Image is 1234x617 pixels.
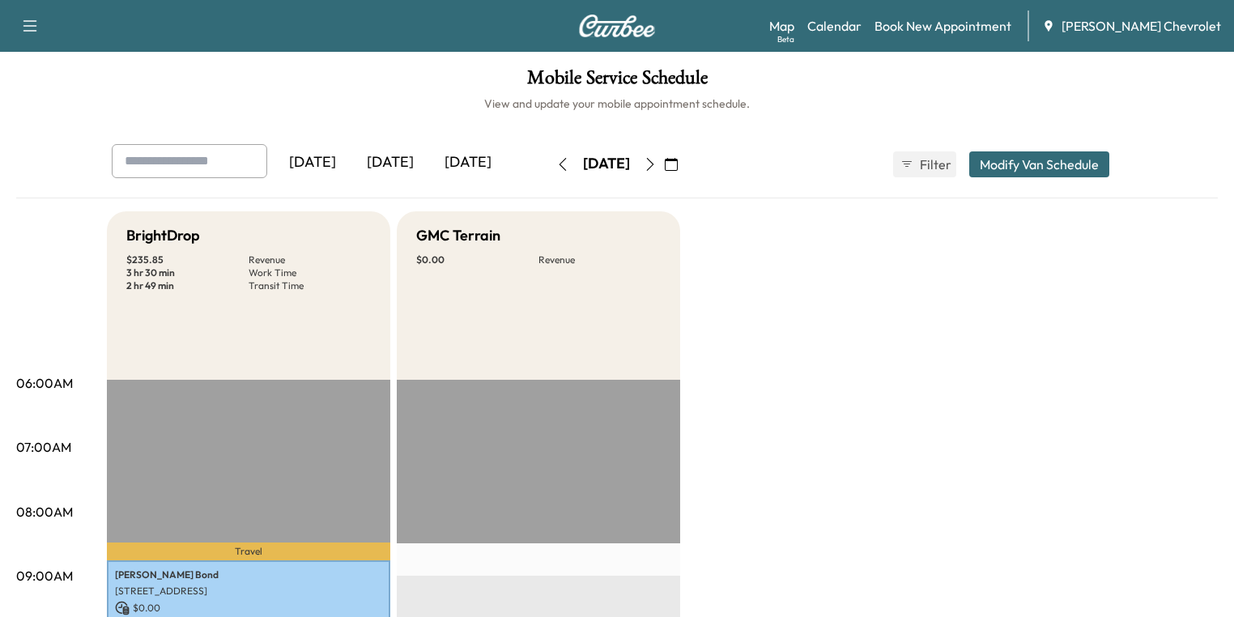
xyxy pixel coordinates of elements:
[874,16,1011,36] a: Book New Appointment
[538,253,661,266] p: Revenue
[769,16,794,36] a: MapBeta
[16,566,73,585] p: 09:00AM
[351,144,429,181] div: [DATE]
[16,437,71,457] p: 07:00AM
[16,68,1218,96] h1: Mobile Service Schedule
[777,33,794,45] div: Beta
[429,144,507,181] div: [DATE]
[126,253,249,266] p: $ 235.85
[249,266,371,279] p: Work Time
[1062,16,1221,36] span: [PERSON_NAME] Chevrolet
[16,96,1218,112] h6: View and update your mobile appointment schedule.
[416,224,500,247] h5: GMC Terrain
[249,279,371,292] p: Transit Time
[115,568,382,581] p: [PERSON_NAME] Bond
[583,154,630,174] div: [DATE]
[115,585,382,598] p: [STREET_ADDRESS]
[274,144,351,181] div: [DATE]
[969,151,1109,177] button: Modify Van Schedule
[126,224,200,247] h5: BrightDrop
[126,266,249,279] p: 3 hr 30 min
[126,279,249,292] p: 2 hr 49 min
[807,16,862,36] a: Calendar
[115,601,382,615] p: $ 0.00
[893,151,956,177] button: Filter
[16,502,73,521] p: 08:00AM
[920,155,949,174] span: Filter
[107,543,390,560] p: Travel
[416,253,538,266] p: $ 0.00
[578,15,656,37] img: Curbee Logo
[249,253,371,266] p: Revenue
[16,373,73,393] p: 06:00AM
